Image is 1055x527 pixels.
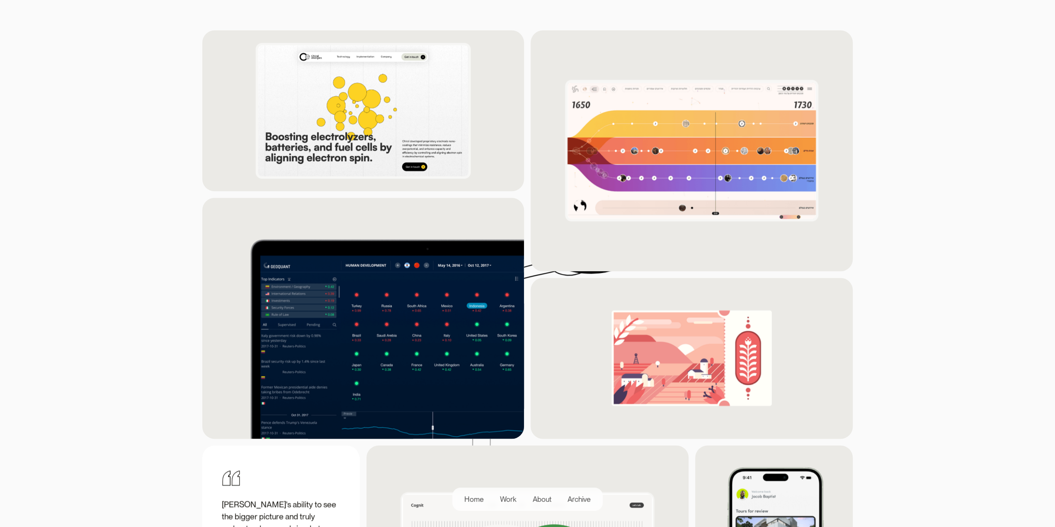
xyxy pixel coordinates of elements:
a: Home [456,492,492,507]
div: Archive [568,494,591,505]
div: Home [464,494,484,505]
div: About [533,494,551,505]
a: About [524,492,559,507]
img: geoquant dashboard screenshot [202,198,524,439]
a: Work [492,492,524,507]
a: Archive [559,492,599,507]
div: Work [500,494,516,505]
